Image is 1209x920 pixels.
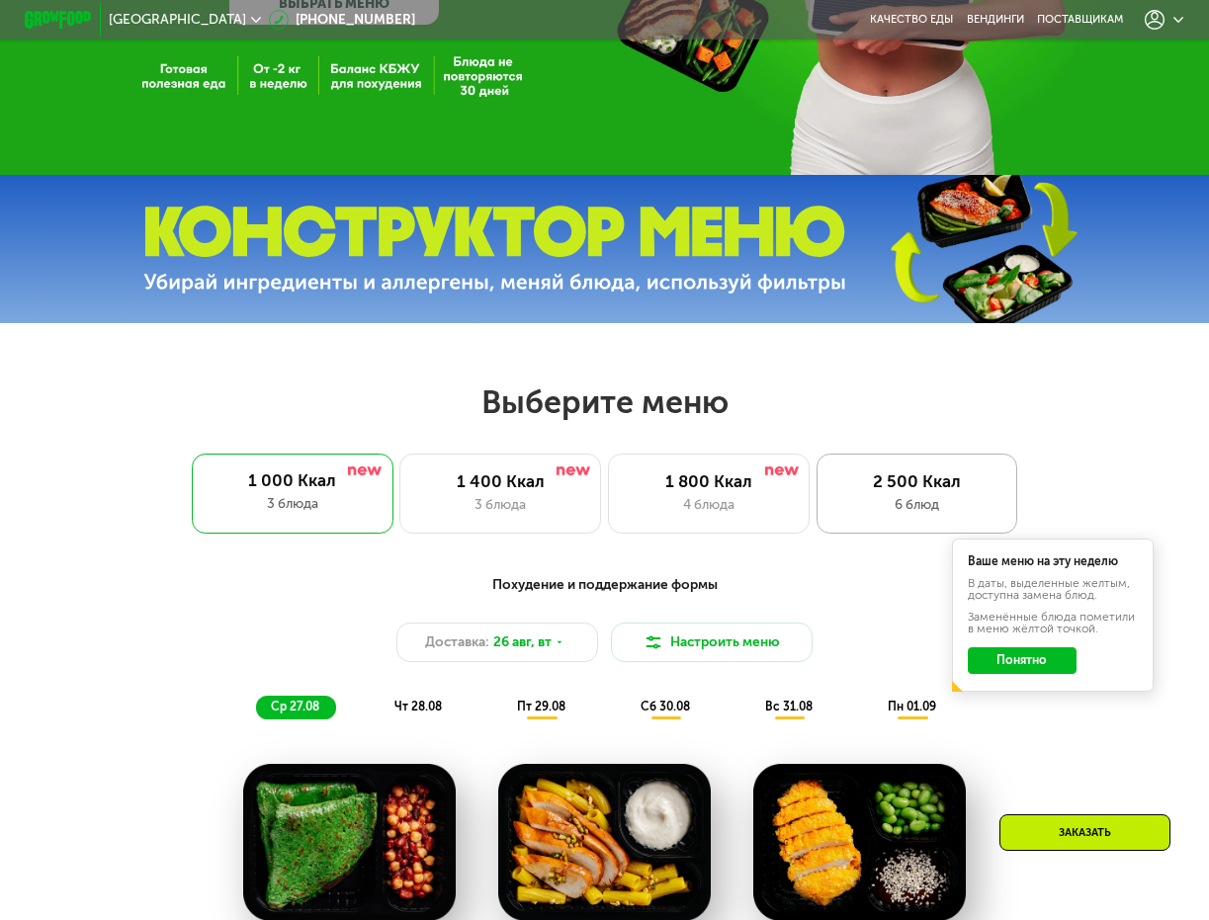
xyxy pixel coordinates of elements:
[968,556,1139,568] div: Ваше меню на эту неделю
[999,814,1170,851] div: Заказать
[493,632,552,652] span: 26 авг, вт
[968,647,1077,674] button: Понятно
[833,495,999,515] div: 6 блюд
[1037,13,1123,27] div: поставщикам
[109,13,246,27] span: [GEOGRAPHIC_DATA]
[641,700,690,713] span: сб 30.08
[968,578,1139,602] div: В даты, выделенные желтым, доступна замена блюд.
[417,471,583,491] div: 1 400 Ккал
[417,495,583,515] div: 3 блюда
[53,382,1155,422] h2: Выберите меню
[626,471,792,491] div: 1 800 Ккал
[517,700,565,713] span: пт 29.08
[209,494,377,514] div: 3 блюда
[271,700,319,713] span: ср 27.08
[833,471,999,491] div: 2 500 Ккал
[209,470,377,490] div: 1 000 Ккал
[967,13,1024,27] a: Вендинги
[765,700,813,713] span: вс 31.08
[870,13,953,27] a: Качество еды
[394,700,442,713] span: чт 28.08
[269,10,415,30] a: [PHONE_NUMBER]
[611,623,813,663] button: Настроить меню
[968,612,1139,635] div: Заменённые блюда пометили в меню жёлтой точкой.
[108,574,1102,595] div: Похудение и поддержание формы
[425,632,489,652] span: Доставка:
[888,700,936,713] span: пн 01.09
[626,495,792,515] div: 4 блюда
